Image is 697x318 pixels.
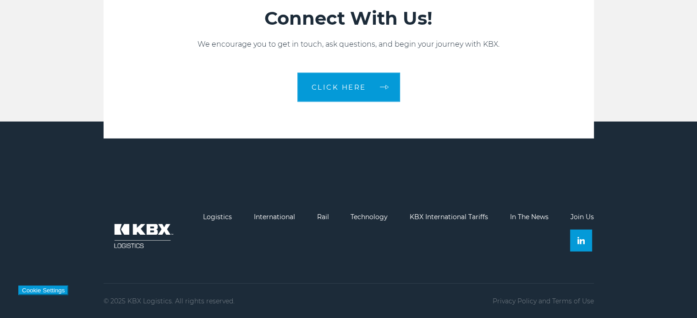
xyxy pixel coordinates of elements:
[538,297,550,305] span: and
[552,297,594,305] a: Terms of Use
[254,213,295,221] a: International
[317,213,329,221] a: Rail
[570,213,593,221] a: Join Us
[104,213,181,259] img: kbx logo
[203,213,232,221] a: Logistics
[104,7,594,30] h2: Connect With Us!
[104,297,235,305] p: © 2025 KBX Logistics. All rights reserved.
[510,213,549,221] a: In The News
[577,237,585,244] img: Linkedin
[312,84,366,91] span: CLICK HERE
[351,213,388,221] a: Technology
[18,286,68,295] button: Cookie Settings
[297,73,400,102] a: CLICK HERE arrow arrow
[493,297,537,305] a: Privacy Policy
[410,213,488,221] a: KBX International Tariffs
[104,39,594,50] p: We encourage you to get in touch, ask questions, and begin your journey with KBX.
